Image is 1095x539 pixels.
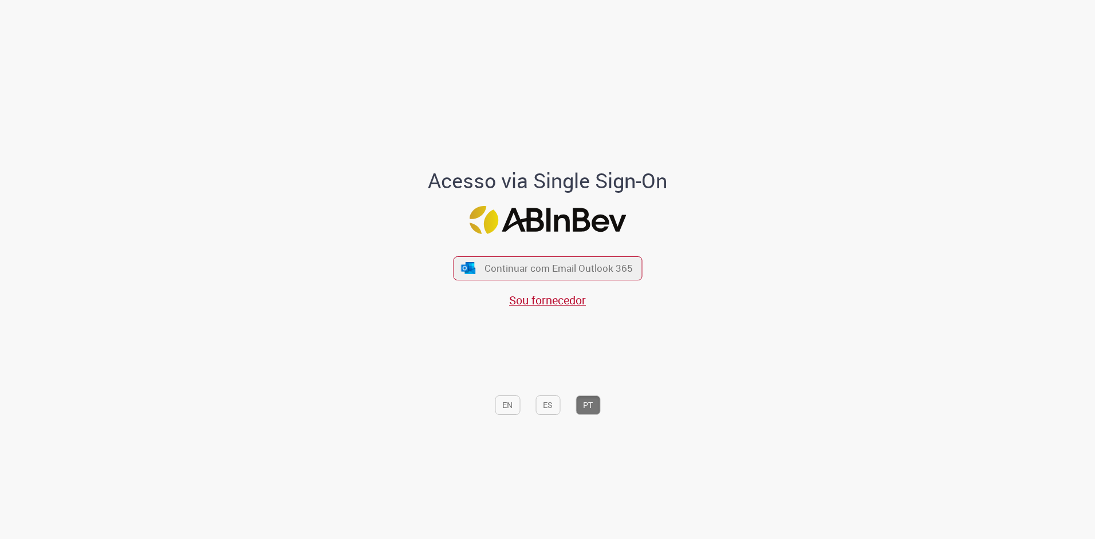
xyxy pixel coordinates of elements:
h1: Acesso via Single Sign-On [389,169,707,192]
span: Continuar com Email Outlook 365 [485,262,633,275]
img: Logo ABInBev [469,206,626,234]
img: ícone Azure/Microsoft 360 [460,262,476,274]
button: ícone Azure/Microsoft 360 Continuar com Email Outlook 365 [453,256,642,280]
button: PT [576,395,600,415]
button: ES [535,395,560,415]
button: EN [495,395,520,415]
a: Sou fornecedor [509,292,586,308]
